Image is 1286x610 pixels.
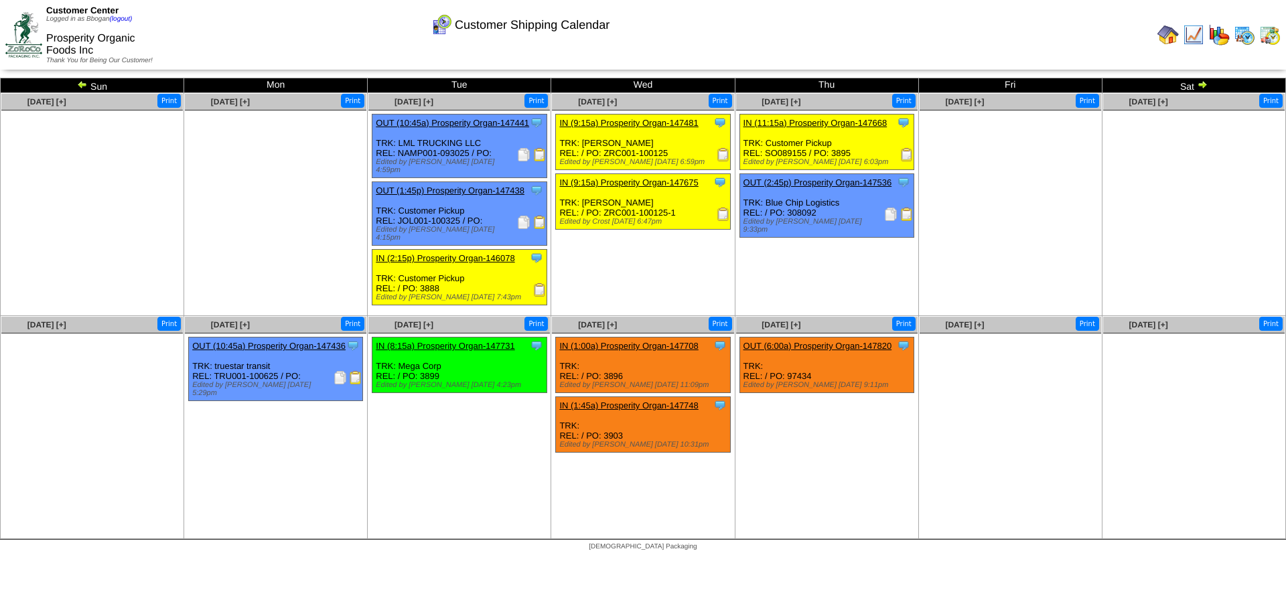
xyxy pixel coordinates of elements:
[559,177,698,187] a: IN (9:15a) Prosperity Organ-147675
[713,116,727,129] img: Tooltip
[376,341,514,351] a: IN (8:15a) Prosperity Organ-147731
[709,317,732,331] button: Print
[77,79,88,90] img: arrowleft.gif
[897,116,910,129] img: Tooltip
[1,78,184,93] td: Sun
[1129,97,1168,106] a: [DATE] [+]
[334,371,347,384] img: Packing Slip
[341,317,364,331] button: Print
[1259,94,1283,108] button: Print
[376,253,514,263] a: IN (2:15p) Prosperity Organ-146078
[372,250,547,305] div: TRK: Customer Pickup REL: / PO: 3888
[192,341,346,351] a: OUT (10:45a) Prosperity Organ-147436
[533,148,547,161] img: Bill of Lading
[578,97,617,106] a: [DATE] [+]
[157,317,181,331] button: Print
[1076,317,1099,331] button: Print
[945,320,984,329] span: [DATE] [+]
[897,339,910,352] img: Tooltip
[431,14,452,35] img: calendarcustomer.gif
[892,317,916,331] button: Print
[1076,94,1099,108] button: Print
[884,208,898,221] img: Packing Slip
[1157,24,1179,46] img: home.gif
[743,341,892,351] a: OUT (6:00a) Prosperity Organ-147820
[192,381,362,397] div: Edited by [PERSON_NAME] [DATE] 5:29pm
[743,118,887,128] a: IN (11:15a) Prosperity Organ-147668
[713,339,727,352] img: Tooltip
[211,320,250,329] a: [DATE] [+]
[559,441,729,449] div: Edited by [PERSON_NAME] [DATE] 10:31pm
[184,78,368,93] td: Mon
[395,320,433,329] a: [DATE] [+]
[559,118,698,128] a: IN (9:15a) Prosperity Organ-147481
[589,543,697,550] span: [DEMOGRAPHIC_DATA] Packaging
[1234,24,1255,46] img: calendarprod.gif
[1208,24,1230,46] img: graph.gif
[376,226,546,242] div: Edited by [PERSON_NAME] [DATE] 4:15pm
[372,182,547,246] div: TRK: Customer Pickup REL: JOL001-100325 / PO:
[46,33,135,56] span: Prosperity Organic Foods Inc
[717,148,730,161] img: Receiving Document
[524,94,548,108] button: Print
[739,115,914,170] div: TRK: Customer Pickup REL: SO089155 / PO: 3895
[717,208,730,221] img: Receiving Document
[517,216,530,229] img: Packing Slip
[743,177,892,187] a: OUT (2:45p) Prosperity Organ-147536
[713,398,727,412] img: Tooltip
[556,115,730,170] div: TRK: [PERSON_NAME] REL: / PO: ZRC001-100125
[5,12,42,57] img: ZoRoCo_Logo(Green%26Foil)%20jpg.webp
[372,337,547,393] div: TRK: Mega Corp REL: / PO: 3899
[533,216,547,229] img: Bill of Lading
[376,185,524,196] a: OUT (1:45p) Prosperity Organ-147438
[189,337,363,401] div: TRK: truestar transit REL: TRU001-100625 / PO:
[559,158,729,166] div: Edited by [PERSON_NAME] [DATE] 6:59pm
[376,293,546,301] div: Edited by [PERSON_NAME] [DATE] 7:43pm
[517,148,530,161] img: Packing Slip
[556,397,730,453] div: TRK: REL: / PO: 3903
[556,337,730,393] div: TRK: REL: / PO: 3896
[762,97,800,106] a: [DATE] [+]
[110,15,133,23] a: (logout)
[533,283,547,297] img: Receiving Document
[1183,24,1204,46] img: line_graph.gif
[211,97,250,106] span: [DATE] [+]
[897,175,910,189] img: Tooltip
[395,97,433,106] a: [DATE] [+]
[918,78,1102,93] td: Fri
[530,116,543,129] img: Tooltip
[46,57,153,64] span: Thank You for Being Our Customer!
[559,381,729,389] div: Edited by [PERSON_NAME] [DATE] 11:09pm
[713,175,727,189] img: Tooltip
[530,183,543,197] img: Tooltip
[372,115,547,178] div: TRK: LML TRUCKING LLC REL: NAMP001-093025 / PO:
[556,174,730,230] div: TRK: [PERSON_NAME] REL: / PO: ZRC001-100125-1
[46,5,119,15] span: Customer Center
[346,339,360,352] img: Tooltip
[743,218,914,234] div: Edited by [PERSON_NAME] [DATE] 9:33pm
[1129,320,1168,329] a: [DATE] [+]
[735,78,918,93] td: Thu
[1259,317,1283,331] button: Print
[892,94,916,108] button: Print
[762,320,800,329] a: [DATE] [+]
[578,320,617,329] a: [DATE] [+]
[739,337,914,393] div: TRK: REL: / PO: 97434
[900,208,914,221] img: Bill of Lading
[157,94,181,108] button: Print
[376,158,546,174] div: Edited by [PERSON_NAME] [DATE] 4:59pm
[945,97,984,106] a: [DATE] [+]
[376,381,546,389] div: Edited by [PERSON_NAME] [DATE] 4:23pm
[341,94,364,108] button: Print
[349,371,362,384] img: Bill of Lading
